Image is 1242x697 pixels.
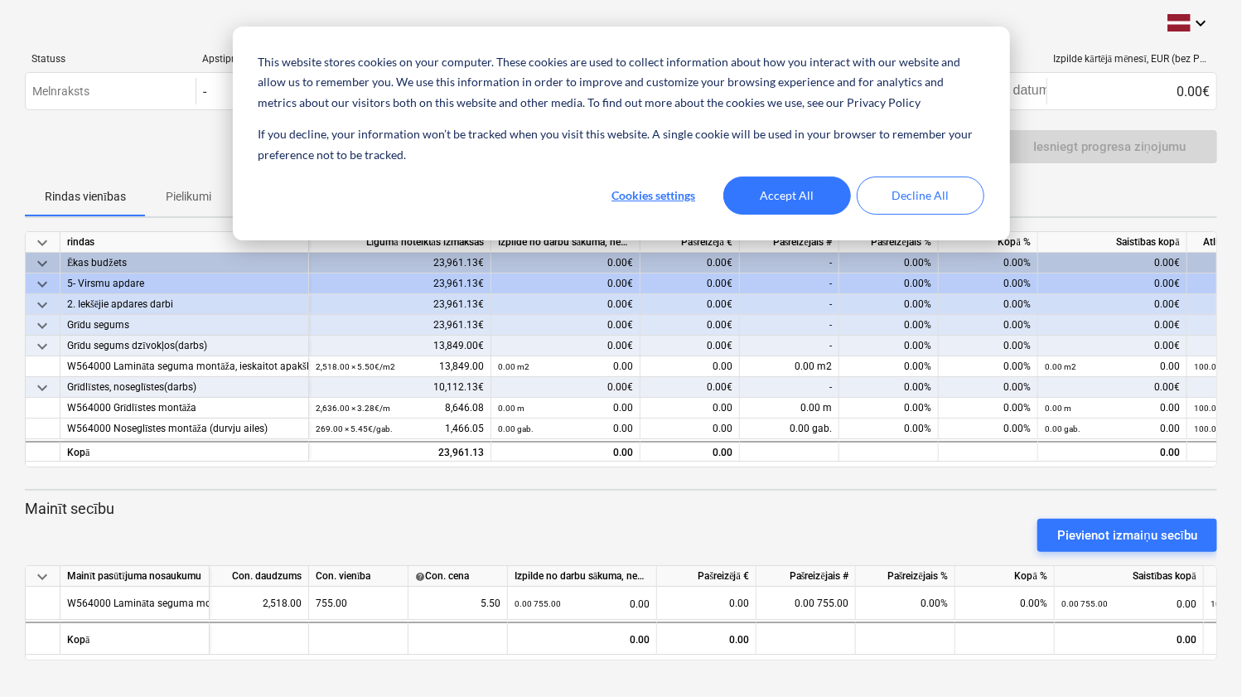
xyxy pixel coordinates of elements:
[316,419,484,439] div: 1,466.05
[1045,419,1180,439] div: 0.00
[640,253,740,273] div: 0.00€
[939,419,1038,439] div: 0.00%
[590,177,718,215] button: Cookies settings
[309,232,491,253] div: Līgumā noteiktās izmaksas
[640,377,740,398] div: 0.00€
[309,273,491,294] div: 23,961.13€
[498,362,529,371] small: 0.00 m2
[60,441,309,462] div: Kopā
[740,294,839,315] div: -
[233,27,1010,240] div: Cookie banner
[1038,253,1187,273] div: 0.00€
[316,398,484,419] div: 8,646.08
[32,378,52,398] span: keyboard_arrow_down
[939,336,1038,356] div: 0.00%
[1194,362,1227,371] small: 100.00%
[508,622,657,655] div: 0.00
[309,294,491,315] div: 23,961.13€
[640,294,740,315] div: 0.00€
[32,254,52,273] span: keyboard_arrow_down
[972,80,1050,103] input: Beigu datums
[857,177,984,215] button: Decline All
[740,377,839,398] div: -
[740,336,839,356] div: -
[309,336,491,356] div: 13,849.00€
[939,398,1038,419] div: 0.00%
[415,571,425,581] span: help
[515,587,650,621] div: 0.00
[1194,404,1227,413] small: 100.00%
[67,315,302,336] div: Grīdu segums
[309,377,491,398] div: 10,112.13€
[839,294,939,315] div: 0.00%
[316,356,484,377] div: 13,849.00
[166,188,211,206] p: Pielikumi
[491,294,640,315] div: 0.00€
[60,232,309,253] div: rindas
[1037,519,1217,552] button: Pievienot izmaiņu secību
[939,294,1038,315] div: 0.00%
[32,316,52,336] span: keyboard_arrow_down
[415,587,500,620] div: 5.50
[515,599,561,608] small: 0.00 755.00
[1045,398,1180,419] div: 0.00
[25,499,1217,519] p: Mainīt secību
[67,253,302,273] div: Ēkas budžets
[491,273,640,294] div: 0.00€
[664,587,749,620] div: 0.00
[32,233,52,253] span: keyboard_arrow_down
[498,404,524,413] small: 0.00 m
[508,566,657,587] div: Izpilde no darbu sākuma, neskaitot kārtējā mēneša izpildi
[640,398,740,419] div: 0.00
[1061,587,1196,621] div: 0.00
[32,83,89,100] p: Melnraksts
[309,315,491,336] div: 23,961.13€
[216,587,302,620] div: 2,518.00
[839,356,939,377] div: 0.00%
[1038,232,1187,253] div: Saistības kopā
[498,443,633,463] div: 0.00
[309,566,408,587] div: Con. vienība
[67,377,302,398] div: Grīdlīstes, noseglīstes(darbs)
[67,398,302,419] div: W564000 Grīdlīstes montāža
[210,566,309,587] div: Con. daudzums
[839,273,939,294] div: 0.00%
[491,253,640,273] div: 0.00€
[491,232,640,253] div: Izpilde no darbu sākuma, neskaitot kārtējā mēneša izpildi
[1045,424,1080,433] small: 0.00 gab.
[839,253,939,273] div: 0.00%
[839,419,939,439] div: 0.00%
[60,566,210,587] div: Mainīt pasūtījuma nosaukumu
[60,622,210,655] div: Kopā
[640,356,740,377] div: 0.00
[491,377,640,398] div: 0.00€
[856,566,955,587] div: Pašreizējais %
[756,587,856,620] div: 0.00 755.00
[740,315,839,336] div: -
[839,336,939,356] div: 0.00%
[640,273,740,294] div: 0.00€
[839,315,939,336] div: 0.00%
[640,336,740,356] div: 0.00€
[67,273,302,294] div: 5- Virsmu apdare
[939,273,1038,294] div: 0.00%
[67,419,302,439] div: W564000 Noseglīstes montāža (durvju ailes)
[740,232,839,253] div: Pašreizējais #
[740,273,839,294] div: -
[203,84,206,99] div: -
[740,253,839,273] div: -
[1045,404,1071,413] small: 0.00 m
[32,274,52,294] span: keyboard_arrow_down
[316,404,390,413] small: 2,636.00 × 3.28€ / m
[415,566,500,587] div: Con. cena
[839,398,939,419] div: 0.00%
[657,622,756,655] div: 0.00
[657,566,756,587] div: Pašreizējā €
[32,336,52,356] span: keyboard_arrow_down
[640,419,740,439] div: 0.00
[939,315,1038,336] div: 0.00%
[756,566,856,587] div: Pašreizējais #
[67,356,302,377] div: W564000 Lamināta seguma montāža, ieskaitot apakšklāju
[45,188,126,206] p: Rindas vienības
[1045,356,1180,377] div: 0.00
